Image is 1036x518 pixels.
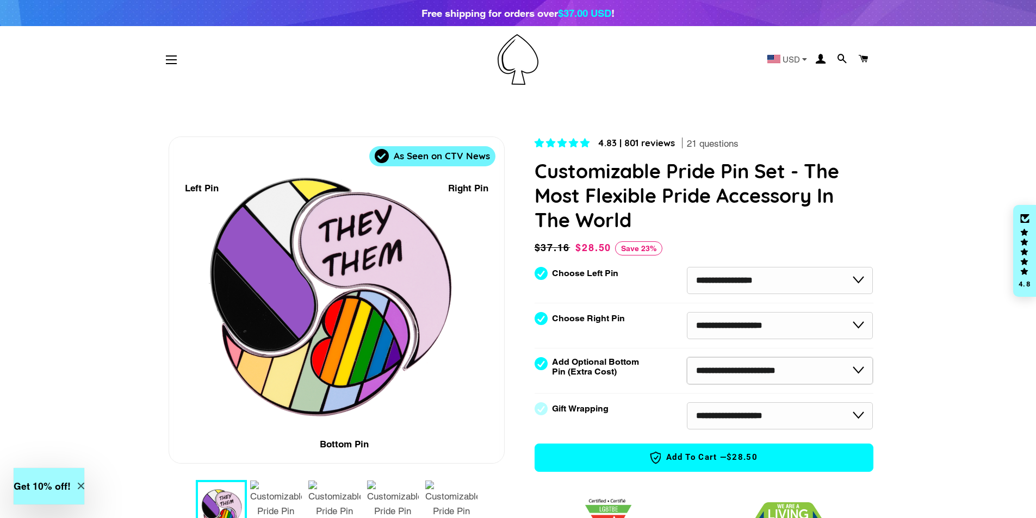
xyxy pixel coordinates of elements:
button: Add to Cart —$28.50 [535,444,873,472]
label: Gift Wrapping [552,404,609,414]
span: Save 23% [615,241,662,255]
img: Pin-Ace [498,34,538,85]
span: $28.50 [727,452,758,463]
span: 21 questions [687,138,739,151]
span: $37.16 [535,240,573,255]
div: Click to open Judge.me floating reviews tab [1013,205,1036,297]
span: $28.50 [575,242,611,253]
h1: Customizable Pride Pin Set - The Most Flexible Pride Accessory In The World [535,159,873,232]
label: Choose Right Pin [552,314,625,323]
label: Choose Left Pin [552,269,618,278]
div: 4.8 [1018,280,1031,288]
span: $37.00 USD [558,7,611,19]
div: Free shipping for orders over ! [421,5,615,21]
span: USD [783,55,800,64]
div: Right Pin [448,181,488,196]
div: Bottom Pin [320,437,369,452]
span: 4.83 | 801 reviews [598,137,675,148]
div: 1 / 9 [169,137,504,463]
span: 4.83 stars [535,138,592,148]
label: Add Optional Bottom Pin (Extra Cost) [552,357,643,377]
div: Left Pin [185,181,219,196]
span: Add to Cart — [551,451,857,465]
